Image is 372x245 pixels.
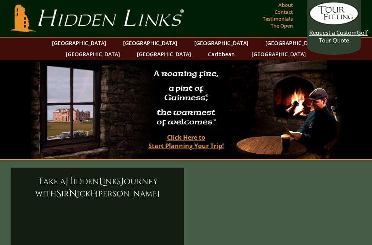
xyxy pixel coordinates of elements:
[273,7,295,17] a: Contact
[121,175,124,188] span: J
[119,38,181,49] a: [GEOGRAPHIC_DATA]
[37,175,43,188] span: T
[62,49,124,60] a: [GEOGRAPHIC_DATA]
[261,13,295,24] a: Testimonials
[90,188,96,200] span: F
[248,49,310,60] a: [GEOGRAPHIC_DATA]
[309,2,359,44] a: Request a CustomGolf Tour Quote
[150,66,223,131] h2: A roaring fire, a pint of Guinness , the warmest of welcomes™.
[48,38,110,49] a: [GEOGRAPHIC_DATA]
[204,49,239,60] a: Caribbean
[19,175,176,200] h6: ake a idden inks ourney with ir ick [PERSON_NAME]
[141,131,232,153] a: Click Here toStart Planning Your Trip!
[56,188,61,200] span: S
[262,38,323,49] a: [GEOGRAPHIC_DATA]
[133,49,195,60] a: [GEOGRAPHIC_DATA]
[99,175,103,188] span: L
[309,29,357,36] span: Request a Custom
[69,188,77,200] span: N
[65,175,73,188] span: H
[190,38,252,49] a: [GEOGRAPHIC_DATA]
[269,20,295,31] a: The Open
